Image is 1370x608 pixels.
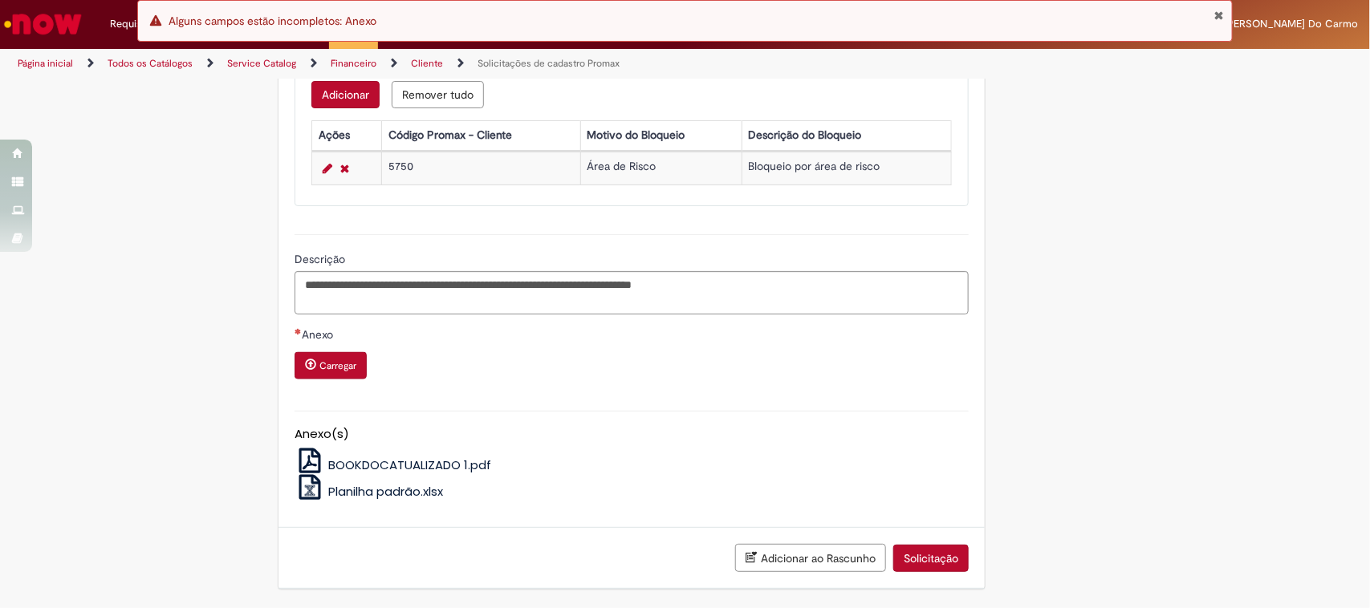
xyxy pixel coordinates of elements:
h5: Anexo(s) [295,428,969,441]
a: BOOKDOCATUALIZADO 1.pdf [295,456,491,473]
td: 5750 [382,152,580,184]
small: Carregar [319,360,356,373]
a: Editar Linha 1 [319,159,336,178]
span: Requisições [110,16,166,32]
a: Planilha padrão.xlsx [295,483,443,500]
span: Descrição [295,252,348,266]
button: Fechar Notificação [1213,9,1224,22]
textarea: Descrição [295,271,969,315]
ul: Trilhas de página [12,49,901,79]
span: Planilha padrão.xlsx [328,483,443,500]
th: Ações [312,120,382,150]
a: Solicitações de cadastro Promax [478,57,620,70]
button: Carregar anexo de Anexo Required [295,352,367,379]
button: Adicionar ao Rascunho [735,544,886,572]
button: Add a row for Informações do bloqueio [311,81,380,108]
th: Motivo do Bloqueio [580,120,742,150]
a: Todos os Catálogos [108,57,193,70]
span: Necessários [295,328,302,334]
span: [PERSON_NAME] Do Carmo [1224,17,1358,30]
button: Solicitação [893,545,969,572]
a: Página inicial [18,57,73,70]
th: Descrição do Bloqueio [742,120,952,150]
span: BOOKDOCATUALIZADO 1.pdf [328,456,491,473]
a: Remover linha 1 [336,159,353,178]
a: Service Catalog [227,57,296,70]
span: Alguns campos estão incompletos: Anexo [169,14,376,28]
a: Financeiro [331,57,376,70]
span: Anexo [302,327,336,342]
td: Bloqueio por área de risco [742,152,952,184]
button: Remove all rows for Informações do bloqueio [392,81,484,108]
img: ServiceNow [2,8,84,40]
th: Código Promax - Cliente [382,120,580,150]
td: Área de Risco [580,152,742,184]
a: Cliente [411,57,443,70]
